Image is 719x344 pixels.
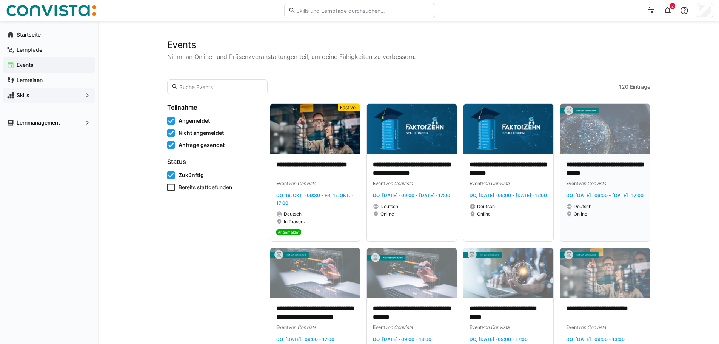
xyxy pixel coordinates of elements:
span: Event [373,324,385,330]
span: Deutsch [477,204,495,210]
span: von Convista [578,180,606,186]
span: 120 [619,83,628,91]
span: Online [380,211,394,217]
h4: Teilnahme [167,103,261,111]
span: Angemeldet [278,230,300,234]
span: Deutsch [284,211,302,217]
span: Event [373,180,385,186]
h4: Status [167,158,261,165]
span: Do, [DATE] · 09:00 - [DATE] · 17:00 [566,193,644,198]
span: von Convista [288,324,316,330]
span: Nicht angemeldet [179,129,224,137]
span: Do, [DATE] · 09:00 - 13:00 [566,336,625,342]
img: image [560,248,650,299]
span: Zukünftig [179,171,204,179]
span: Do, [DATE] · 09:00 - 13:00 [373,336,431,342]
span: Do, 16. Okt. · 09:30 - Fr, 17. Okt. · 17:00 [276,193,353,206]
p: Nimm an Online- und Präsenzveranstaltungen teil, um deine Fähigkeiten zu verbessern. [167,52,650,61]
span: von Convista [385,180,413,186]
span: von Convista [385,324,413,330]
span: von Convista [482,324,510,330]
img: image [367,104,457,154]
img: image [367,248,457,299]
img: image [463,104,553,154]
span: Event [276,324,288,330]
span: Do, [DATE] · 09:00 - [DATE] · 17:00 [470,193,547,198]
span: Deutsch [380,204,398,210]
span: Do, [DATE] · 09:00 - 17:00 [470,336,528,342]
span: Fast voll [340,105,358,111]
span: Do, [DATE] · 09:00 - [DATE] · 17:00 [373,193,450,198]
span: Einträge [630,83,650,91]
span: In Präsenz [284,219,306,225]
span: von Convista [288,180,316,186]
span: Online [574,211,587,217]
span: Anfrage gesendet [179,141,225,149]
span: Event [470,324,482,330]
img: image [270,248,360,299]
input: Skills und Lernpfade durchsuchen… [296,7,431,14]
img: image [560,104,650,154]
input: Suche Events [179,83,263,90]
h2: Events [167,39,650,51]
span: Online [477,211,491,217]
span: von Convista [482,180,510,186]
span: Angemeldet [179,117,210,125]
span: Event [566,324,578,330]
span: Event [566,180,578,186]
span: Do, [DATE] · 09:00 - 17:00 [276,336,334,342]
img: image [463,248,553,299]
span: 2 [671,4,674,8]
span: Bereits stattgefunden [179,184,232,191]
span: von Convista [578,324,606,330]
img: image [270,104,360,154]
span: Deutsch [574,204,591,210]
span: Event [276,180,288,186]
span: Event [470,180,482,186]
